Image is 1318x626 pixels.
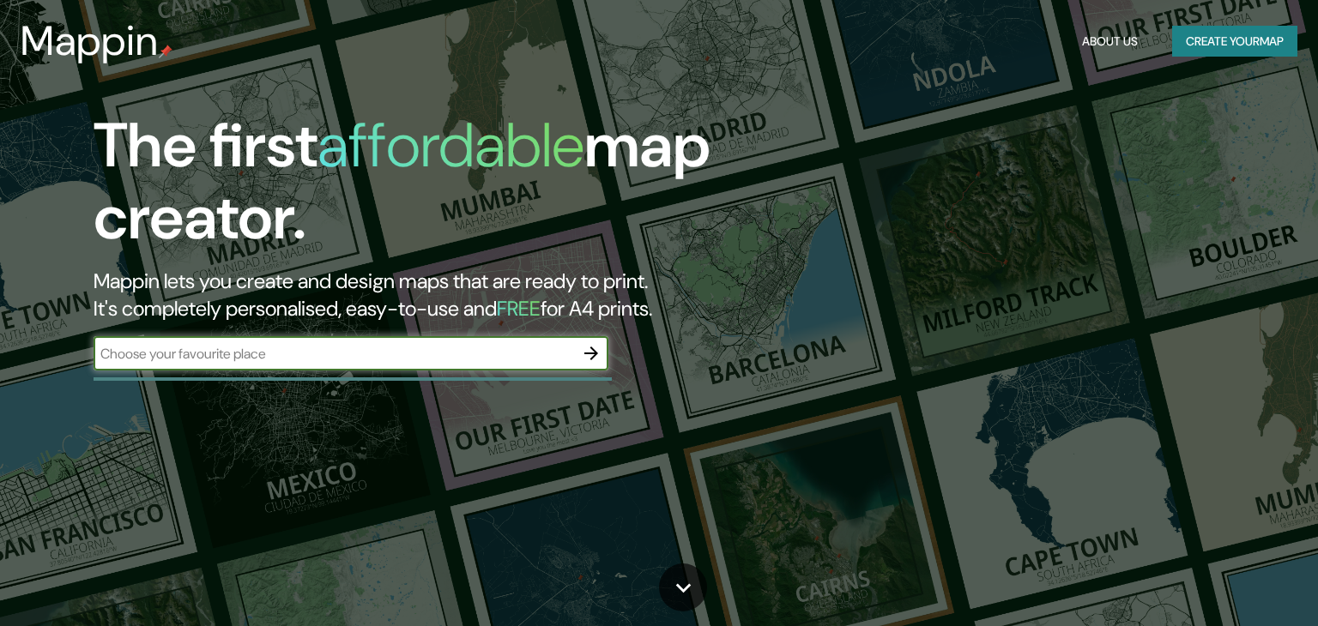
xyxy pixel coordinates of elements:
[21,17,159,65] h3: Mappin
[94,344,574,364] input: Choose your favourite place
[94,268,753,322] h2: Mappin lets you create and design maps that are ready to print. It's completely personalised, eas...
[159,45,172,58] img: mappin-pin
[94,110,753,268] h1: The first map creator.
[497,295,541,322] h5: FREE
[1172,26,1297,57] button: Create yourmap
[1075,26,1145,57] button: About Us
[317,105,584,185] h1: affordable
